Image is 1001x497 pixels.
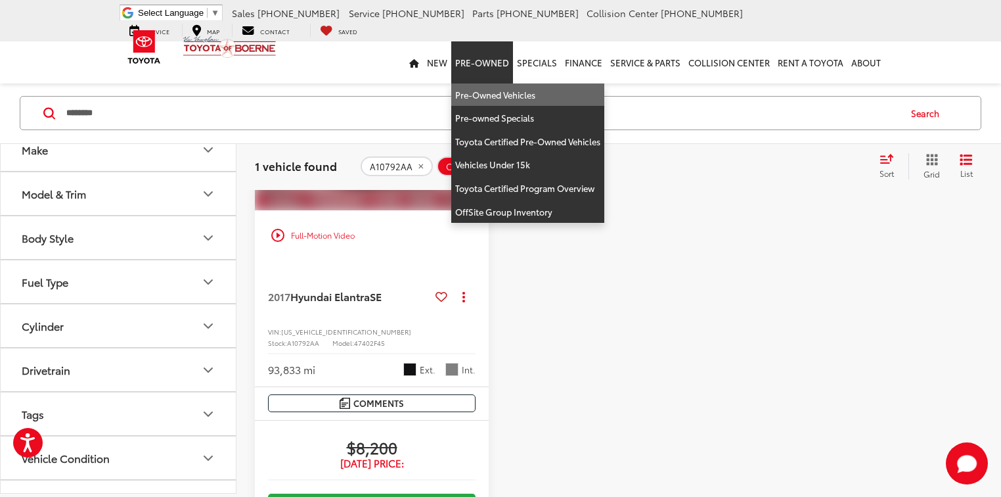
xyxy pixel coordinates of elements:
[1,349,237,392] button: DrivetrainDrivetrain
[338,27,357,35] span: Saved
[370,162,412,172] span: A10792AA
[255,158,337,174] span: 1 vehicle found
[472,7,494,20] span: Parts
[200,230,216,246] div: Body Style
[420,364,435,376] span: Ext.
[446,162,481,172] span: Clear All
[200,318,216,334] div: Cylinder
[138,8,219,18] a: Select Language​
[200,362,216,378] div: Drivetrain
[451,41,513,83] a: Pre-Owned
[257,7,340,20] span: [PHONE_NUMBER]
[946,442,988,485] svg: Start Chat
[354,338,385,348] span: 47402F45
[268,338,287,348] span: Stock:
[268,394,476,412] button: Comments
[451,130,604,154] a: Toyota Certified Pre-Owned Vehicles
[22,364,70,377] div: Drivetrain
[451,177,604,201] a: Toyota Certified Program Overview
[138,8,204,18] span: Select Language
[310,24,367,37] a: My Saved Vehicles
[22,408,44,421] div: Tags
[353,397,404,410] span: Comments
[960,168,973,179] span: List
[268,327,281,337] span: VIN:
[899,97,958,130] button: Search
[462,364,476,376] span: Int.
[22,452,110,465] div: Vehicle Condition
[453,285,476,308] button: Actions
[587,7,658,20] span: Collision Center
[561,41,606,83] a: Finance
[606,41,684,83] a: Service & Parts: Opens in a new tab
[847,41,885,83] a: About
[382,7,464,20] span: [PHONE_NUMBER]
[1,261,237,304] button: Fuel TypeFuel Type
[950,153,983,179] button: List View
[1,129,237,172] button: MakeMake
[1,437,237,480] button: Vehicle ConditionVehicle Condition
[268,437,476,457] span: $8,200
[268,457,476,470] span: [DATE] Price:
[120,24,179,37] a: Service
[281,327,411,337] span: [US_VEHICLE_IDENTIFICATION_NUMBER]
[1,217,237,260] button: Body StyleBody Style
[513,41,561,83] a: Specials
[1,305,237,348] button: CylinderCylinder
[1,393,237,436] button: TagsTags
[183,35,277,59] img: Vic Vaughan Toyota of Boerne
[65,97,899,129] input: Search by Make, Model, or Keyword
[22,276,68,289] div: Fuel Type
[211,8,219,18] span: ▼
[22,144,48,156] div: Make
[200,450,216,466] div: Vehicle Condition
[451,153,604,177] a: Vehicles Under 15k
[403,363,416,376] span: Phantom Black
[946,442,988,485] button: Toggle Chat Window
[290,289,370,304] span: Hyundai Elantra
[879,168,894,179] span: Sort
[684,41,774,83] a: Collision Center
[361,156,433,176] button: remove A10792AA
[207,8,208,18] span: ​
[268,362,315,377] div: 93,833 mi
[22,232,74,245] div: Body Style
[200,274,216,290] div: Fuel Type
[200,186,216,202] div: Model & Trim
[923,168,940,179] span: Grid
[445,363,458,376] span: Gray
[120,26,169,68] img: Toyota
[451,83,604,107] a: Pre-Owned Vehicles
[22,320,64,333] div: Cylinder
[232,7,255,20] span: Sales
[232,24,300,37] a: Contact
[908,153,950,179] button: Grid View
[497,7,579,20] span: [PHONE_NUMBER]
[287,338,319,348] span: A10792AA
[268,289,290,304] span: 2017
[451,201,604,224] a: OffSite Group Inventory
[873,153,908,179] button: Select sort value
[200,142,216,158] div: Make
[200,406,216,422] div: Tags
[22,188,86,201] div: Model & Trim
[661,7,743,20] span: [PHONE_NUMBER]
[1,173,237,216] button: Model & TrimModel & Trim
[423,41,451,83] a: New
[405,41,423,83] a: Home
[370,289,382,304] span: SE
[437,156,489,176] button: Clear All
[462,291,465,302] span: dropdown dots
[774,41,847,83] a: Rent a Toyota
[332,338,354,348] span: Model:
[451,106,604,130] a: Pre-owned Specials
[182,24,229,37] a: Map
[268,289,430,304] a: 2017Hyundai ElantraSE
[340,398,350,409] img: Comments
[349,7,380,20] span: Service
